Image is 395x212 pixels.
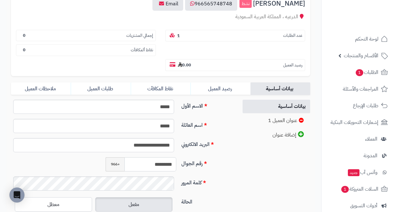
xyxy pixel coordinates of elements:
[250,82,310,95] a: بيانات أساسية
[179,157,236,167] label: رقم الجوال
[23,47,25,53] b: 0
[350,201,377,210] span: أدوات التسويق
[344,51,378,60] span: الأقسام والمنتجات
[243,128,310,142] a: إضافة عنوان
[341,185,378,193] span: السلات المتروكة
[347,168,377,177] span: وآتس آب
[106,157,124,171] span: +966
[243,100,310,113] a: بيانات أساسية
[283,33,302,39] small: عدد الطلبات
[179,100,236,110] label: الاسم الأول
[325,31,391,47] a: لوحة التحكم
[243,114,310,127] a: عنوان العميل 1
[348,169,359,176] span: جديد
[47,201,59,208] span: معطل
[190,82,250,95] a: رصيد العميل
[9,187,25,203] div: Open Intercom Messenger
[364,151,377,160] span: المدونة
[179,138,236,148] label: البريد الالكتروني
[325,65,391,80] a: الطلبات1
[325,165,391,180] a: وآتس آبجديد
[365,135,377,143] span: العملاء
[343,85,378,93] span: المراجعات والأسئلة
[325,98,391,113] a: طلبات الإرجاع
[352,17,389,30] img: logo-2.png
[325,181,391,197] a: السلات المتروكة1
[129,201,139,208] span: مفعل
[23,32,25,38] b: 0
[353,101,378,110] span: طلبات الإرجاع
[283,62,302,68] small: رصيد العميل
[331,118,378,127] span: إشعارات التحويلات البنكية
[177,33,180,39] b: 1
[341,186,349,193] span: 1
[126,33,153,39] small: إجمالي المشتريات
[131,82,190,95] a: نقاط المكافآت
[356,69,363,76] span: 1
[178,62,191,68] b: 0.00
[11,82,71,95] a: ملاحظات العميل
[325,81,391,97] a: المراجعات والأسئلة
[71,82,130,95] a: طلبات العميل
[325,148,391,163] a: المدونة
[179,196,236,206] label: الحالة
[179,119,236,129] label: اسم العائلة
[325,131,391,147] a: العملاء
[355,35,378,43] span: لوحة التحكم
[355,68,378,77] span: الطلبات
[131,47,153,53] small: نقاط ألمكافآت
[16,13,305,20] div: الدرعيه ، المملكة العربية السعودية
[325,115,391,130] a: إشعارات التحويلات البنكية
[179,176,236,187] label: كلمة المرور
